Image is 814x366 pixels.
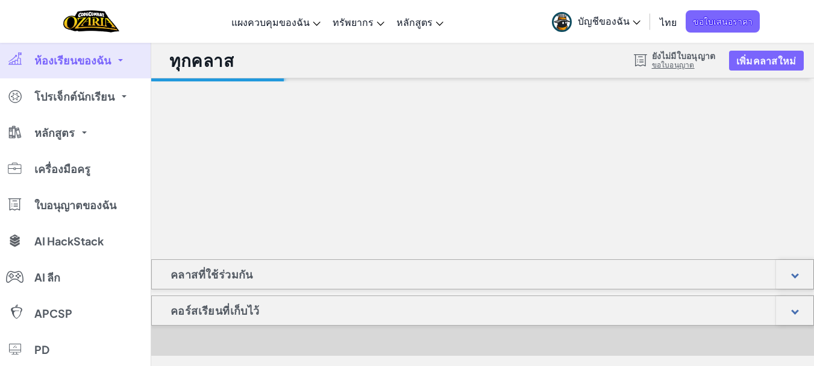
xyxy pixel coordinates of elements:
[34,236,104,247] span: AI HackStack
[396,16,433,28] span: หลักสูตร
[34,127,75,138] span: หลักสูตร
[390,5,449,38] a: หลักสูตร
[34,272,60,283] span: AI ลีก
[552,12,572,32] img: avatar
[34,55,111,66] span: ห้องเรียนของฉัน
[686,10,760,33] a: ขอใบเสนอราคา
[152,295,278,326] h1: คอร์สเรียนที่เก็บไว้
[34,163,90,174] span: เครื่องมือครู
[652,60,716,70] a: ขอใบอนุญาต
[231,16,310,28] span: แผงควบคุมของฉัน
[63,9,119,34] a: Ozaria by CodeCombat logo
[34,200,116,210] span: ใบอนุญาตของฉัน
[63,9,119,34] img: Home
[327,5,390,38] a: ทรัพยากร
[546,2,647,40] a: บัญชีของฉัน
[729,51,804,71] button: เพิ่มคลาสใหม่
[652,51,716,60] span: ยังไม่มีใบอนุญาต
[333,16,374,28] span: ทรัพยากร
[152,259,272,289] h1: คลาสที่ใช้ร่วมกัน
[654,5,683,38] a: ไทย
[169,49,234,72] h1: ทุกคลาส
[225,5,327,38] a: แผงควบคุมของฉัน
[660,16,677,28] span: ไทย
[578,14,640,27] span: บัญชีของฉัน
[34,91,114,102] span: โปรเจ็กต์นักเรียน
